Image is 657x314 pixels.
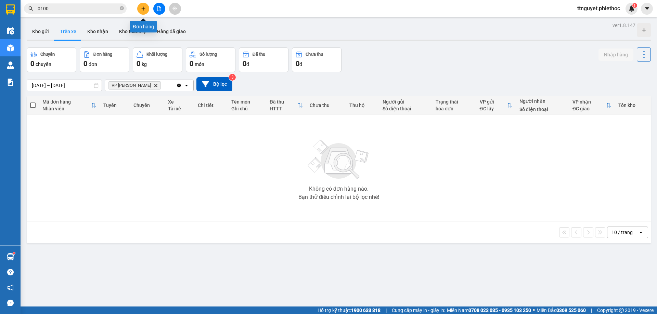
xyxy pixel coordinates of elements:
[120,5,124,12] span: close-circle
[618,103,647,108] div: Tồn kho
[6,4,15,15] img: logo-vxr
[632,3,637,8] sup: 1
[184,83,189,88] svg: open
[142,62,147,67] span: kg
[310,103,343,108] div: Chưa thu
[114,23,152,40] button: Kho thanh lý
[169,3,181,15] button: aim
[533,309,535,312] span: ⚪️
[447,306,531,314] span: Miền Nam
[89,62,97,67] span: đơn
[231,99,263,105] div: Tên món
[120,6,124,10] span: close-circle
[152,23,191,40] button: Hàng đã giao
[137,59,140,68] span: 0
[28,6,33,11] span: search
[146,52,167,57] div: Khối lượng
[103,103,127,108] div: Tuyến
[239,47,288,72] button: Đã thu0đ
[436,106,473,111] div: hóa đơn
[40,52,55,57] div: Chuyến
[186,47,235,72] button: Số lượng0món
[27,23,54,40] button: Kho gửi
[38,5,118,12] input: Tìm tên, số ĐT hoặc mã đơn
[54,23,82,40] button: Trên xe
[153,3,165,15] button: file-add
[83,59,87,68] span: 0
[7,284,14,291] span: notification
[480,106,507,111] div: ĐC lấy
[42,99,91,105] div: Mã đơn hàng
[141,6,146,11] span: plus
[633,3,636,8] span: 1
[30,59,34,68] span: 0
[93,52,112,57] div: Đơn hàng
[7,79,14,86] img: solution-icon
[572,99,606,105] div: VP nhận
[386,306,387,314] span: |
[162,82,163,89] input: Selected VP Nguyễn Xiển.
[157,6,162,11] span: file-add
[299,62,302,67] span: đ
[133,103,161,108] div: Chuyến
[231,106,263,111] div: Ghi chú
[270,99,297,105] div: Đã thu
[39,96,100,114] th: Toggle SortBy
[383,99,429,105] div: Người gửi
[298,194,379,200] div: Bạn thử điều chỉnh lại bộ lọc nhé!
[198,103,225,108] div: Chi tiết
[82,23,114,40] button: Kho nhận
[7,27,14,35] img: warehouse-icon
[556,308,586,313] strong: 0369 525 060
[468,308,531,313] strong: 0708 023 035 - 0935 103 250
[80,47,129,72] button: Đơn hàng0đơn
[27,80,102,91] input: Select a date range.
[476,96,516,114] th: Toggle SortBy
[7,62,14,69] img: warehouse-icon
[569,96,615,114] th: Toggle SortBy
[598,49,633,61] button: Nhập hàng
[637,23,651,37] div: Tạo kho hàng mới
[638,230,644,235] svg: open
[296,59,299,68] span: 0
[196,77,232,91] button: Bộ lọc
[572,106,606,111] div: ĐC giao
[266,96,306,114] th: Toggle SortBy
[611,229,633,236] div: 10 / trang
[537,306,586,314] span: Miền Bắc
[7,44,14,52] img: warehouse-icon
[383,106,429,111] div: Số điện thoại
[27,47,76,72] button: Chuyến0chuyến
[112,83,151,88] span: VP Nguyễn Xiển
[137,3,149,15] button: plus
[133,47,182,72] button: Khối lượng0kg
[7,253,14,260] img: warehouse-icon
[351,308,381,313] strong: 1900 633 818
[644,5,650,12] span: caret-down
[195,62,204,67] span: món
[154,83,158,87] svg: Delete
[168,106,191,111] div: Tài xế
[572,4,626,13] span: ttnguyet.phiethoc
[306,52,323,57] div: Chưa thu
[253,52,265,57] div: Đã thu
[619,308,624,313] span: copyright
[246,62,249,67] span: đ
[305,136,373,183] img: svg+xml;base64,PHN2ZyBjbGFzcz0ibGlzdC1wbHVnX19zdmciIHhtbG5zPSJodHRwOi8vd3d3LnczLm9yZy8yMDAwL3N2Zy...
[168,99,191,105] div: Xe
[480,99,507,105] div: VP gửi
[318,306,381,314] span: Hỗ trợ kỹ thuật:
[176,83,182,88] svg: Clear all
[172,6,177,11] span: aim
[613,22,635,29] div: ver 1.8.147
[519,98,566,104] div: Người nhận
[7,300,14,306] span: message
[243,59,246,68] span: 0
[392,306,445,314] span: Cung cấp máy in - giấy in:
[591,306,592,314] span: |
[270,106,297,111] div: HTTT
[641,3,653,15] button: caret-down
[36,62,51,67] span: chuyến
[292,47,342,72] button: Chưa thu0đ
[436,99,473,105] div: Trạng thái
